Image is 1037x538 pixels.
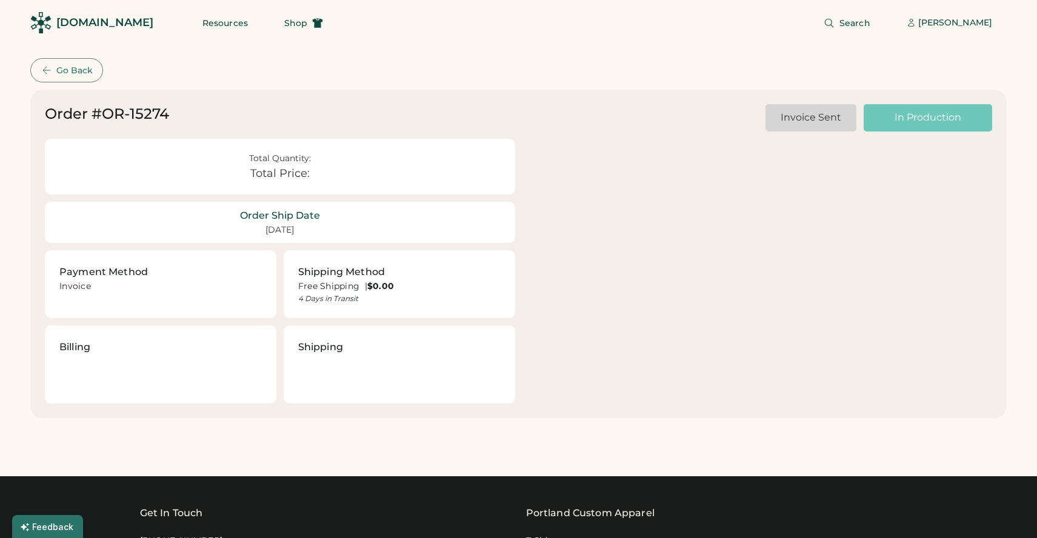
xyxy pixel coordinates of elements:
div: Order Ship Date [240,209,320,222]
div: Total Price: [250,167,310,181]
div: Total Quantity: [249,153,311,164]
div: Shipping [298,340,343,354]
div: [DATE] [265,224,294,236]
div: Go Back [56,65,93,76]
strong: $0.00 [367,281,394,291]
div: Payment Method [59,265,148,279]
div: Get In Touch [140,506,203,520]
div: Shipping Method [298,265,385,279]
div: Invoice [59,281,262,296]
div: Free Shipping | [298,281,501,293]
button: Shop [270,11,338,35]
span: Shop [284,19,307,27]
div: In Production [878,111,978,124]
button: Search [809,11,885,35]
div: [PERSON_NAME] [918,17,992,29]
img: Rendered Logo - Screens [30,12,52,33]
button: Resources [188,11,262,35]
a: Portland Custom Apparel [526,506,655,520]
span: Search [839,19,870,27]
div: Billing [59,340,90,354]
div: [DOMAIN_NAME] [56,15,153,30]
div: Invoice Sent [780,111,842,124]
div: 4 Days in Transit [298,294,501,304]
div: Order #OR-15274 [45,104,169,124]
